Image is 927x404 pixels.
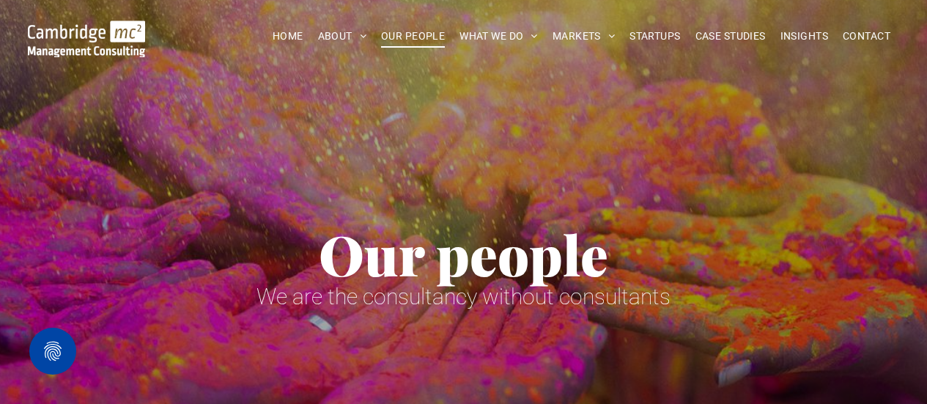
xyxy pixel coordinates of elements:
a: INSIGHTS [773,25,835,48]
a: MARKETS [545,25,622,48]
img: Go to Homepage [28,21,146,57]
span: Our people [319,217,608,290]
a: STARTUPS [622,25,687,48]
a: CASE STUDIES [688,25,773,48]
a: OUR PEOPLE [374,25,452,48]
a: CONTACT [835,25,898,48]
a: ABOUT [311,25,374,48]
a: WHAT WE DO [452,25,545,48]
span: We are the consultancy without consultants [256,284,671,309]
a: HOME [265,25,311,48]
